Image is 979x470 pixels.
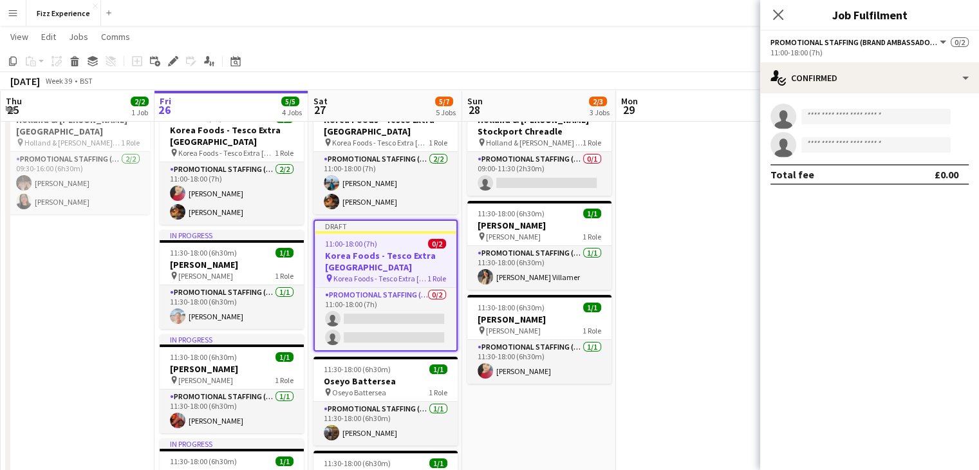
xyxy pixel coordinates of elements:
span: 11:00-18:00 (7h) [325,239,377,249]
app-card-role: Promotional Staffing (Brand Ambassadors)0/211:00-18:00 (7h) [315,288,456,350]
app-job-card: 11:30-18:00 (6h30m)1/1Oseyo Battersea Oseyo Battersea1 RolePromotional Staffing (Brand Ambassador... [313,357,458,446]
div: Confirmed [760,62,979,93]
button: Promotional Staffing (Brand Ambassadors) [770,37,948,47]
span: 1 Role [275,148,294,158]
span: Holland & [PERSON_NAME][GEOGRAPHIC_DATA] [24,138,121,147]
span: 1/1 [583,209,601,218]
span: View [10,31,28,42]
span: Promotional Staffing (Brand Ambassadors) [770,37,938,47]
h3: [PERSON_NAME] [160,259,304,270]
h3: Holland & [PERSON_NAME][GEOGRAPHIC_DATA] [6,114,150,137]
app-job-card: 11:30-18:00 (6h30m)1/1[PERSON_NAME] [PERSON_NAME]1 RolePromotional Staffing (Brand Ambassadors)1/... [467,201,611,290]
app-card-role: Promotional Staffing (Brand Ambassadors)1/111:30-18:00 (6h30m)[PERSON_NAME] [467,340,611,384]
div: 1 Job [131,108,148,117]
app-card-role: Promotional Staffing (Brand Ambassadors)1/111:30-18:00 (6h30m)[PERSON_NAME] [160,390,304,433]
span: 1/1 [583,303,601,312]
span: 27 [312,102,328,117]
span: 25 [4,102,22,117]
span: Jobs [69,31,88,42]
h3: Job Fulfilment [760,6,979,23]
h3: Korea Foods - Tesco Extra [GEOGRAPHIC_DATA] [313,114,458,137]
app-card-role: Promotional Staffing (Brand Ambassadors)1/111:30-18:00 (6h30m)[PERSON_NAME] Villamer [467,246,611,290]
span: 26 [158,102,171,117]
span: 1/1 [275,352,294,362]
span: 0/2 [951,37,969,47]
span: 28 [465,102,483,117]
div: 3 Jobs [590,108,610,117]
h3: Holland & [PERSON_NAME] Stockport Chreadle [467,114,611,137]
div: 5 Jobs [436,108,456,117]
span: [PERSON_NAME] [178,271,233,281]
div: In progress [160,438,304,449]
span: Oseyo Battersea [332,388,386,397]
span: [PERSON_NAME] [486,232,541,241]
span: Sat [313,95,328,107]
span: Holland & [PERSON_NAME] Stockport Cheadle [486,138,583,147]
div: [DATE] [10,75,40,88]
a: Edit [36,28,61,45]
span: 1 Role [275,375,294,385]
span: 5/7 [435,97,453,106]
span: 2/3 [589,97,607,106]
span: Fri [160,95,171,107]
span: Korea Foods - Tesco Extra [GEOGRAPHIC_DATA] [333,274,427,283]
span: 2/2 [131,97,149,106]
button: Fizz Experience [26,1,101,26]
div: 11:00-18:00 (7h)2/2Korea Foods - Tesco Extra [GEOGRAPHIC_DATA] Korea Foods - Tesco Extra [GEOGRAP... [313,95,458,214]
span: 1/1 [429,458,447,468]
app-card-role: Promotional Staffing (Brand Ambassadors)1/111:30-18:00 (6h30m)[PERSON_NAME] [313,402,458,446]
app-card-role: Promotional Staffing (Brand Ambassadors)1/111:30-18:00 (6h30m)[PERSON_NAME] [160,285,304,329]
div: Total fee [770,168,814,181]
app-job-card: In progress11:30-18:00 (6h30m)1/1[PERSON_NAME] [PERSON_NAME]1 RolePromotional Staffing (Brand Amb... [160,230,304,329]
span: Korea Foods - Tesco Extra [GEOGRAPHIC_DATA] [332,138,429,147]
app-job-card: In progress11:30-18:00 (6h30m)1/1[PERSON_NAME] [PERSON_NAME]1 RolePromotional Staffing (Brand Amb... [160,334,304,433]
span: 1/1 [275,456,294,466]
app-job-card: 09:30-16:00 (6h30m)2/2Holland & [PERSON_NAME][GEOGRAPHIC_DATA] Holland & [PERSON_NAME][GEOGRAPHIC... [6,95,150,214]
h3: Korea Foods - Tesco Extra [GEOGRAPHIC_DATA] [315,250,456,273]
span: 11:30-18:00 (6h30m) [170,456,237,466]
span: 11:30-18:00 (6h30m) [170,352,237,362]
h3: Oseyo Battersea [313,375,458,387]
span: 1 Role [583,326,601,335]
span: 1 Role [583,232,601,241]
div: Draft [315,221,456,231]
span: 1 Role [583,138,601,147]
a: Comms [96,28,135,45]
span: 1 Role [275,271,294,281]
span: 1 Role [121,138,140,147]
span: 29 [619,102,638,117]
h3: [PERSON_NAME] [160,363,304,375]
div: £0.00 [935,168,958,181]
span: Thu [6,95,22,107]
span: Comms [101,31,130,42]
span: Sun [467,95,483,107]
span: Week 39 [42,76,75,86]
span: Edit [41,31,56,42]
app-card-role: Promotional Staffing (Brand Ambassadors)2/209:30-16:00 (6h30m)[PERSON_NAME][PERSON_NAME] [6,152,150,214]
span: 11:30-18:00 (6h30m) [478,209,545,218]
span: 5/5 [281,97,299,106]
app-card-role: Promotional Staffing (Brand Ambassadors)2/211:00-18:00 (7h)[PERSON_NAME][PERSON_NAME] [160,162,304,225]
a: View [5,28,33,45]
span: 11:30-18:00 (6h30m) [478,303,545,312]
span: 0/2 [428,239,446,249]
div: In progress [160,230,304,240]
span: 1 Role [427,274,446,283]
h3: [PERSON_NAME] [467,220,611,231]
span: 11:30-18:00 (6h30m) [324,364,391,374]
h3: Korea Foods - Tesco Extra [GEOGRAPHIC_DATA] [160,124,304,147]
app-job-card: 11:30-18:00 (6h30m)1/1[PERSON_NAME] [PERSON_NAME]1 RolePromotional Staffing (Brand Ambassadors)1/... [467,295,611,384]
span: 1/1 [275,248,294,258]
span: 11:30-18:00 (6h30m) [170,248,237,258]
app-job-card: Draft11:00-18:00 (7h)0/2Korea Foods - Tesco Extra [GEOGRAPHIC_DATA] Korea Foods - Tesco Extra [GE... [313,220,458,352]
app-job-card: In progress11:00-18:00 (7h)2/2Korea Foods - Tesco Extra [GEOGRAPHIC_DATA] Korea Foods - Tesco Ext... [160,95,304,225]
app-job-card: 09:00-11:30 (2h30m)0/1Holland & [PERSON_NAME] Stockport Chreadle Holland & [PERSON_NAME] Stockpor... [467,95,611,196]
span: 1 Role [429,388,447,397]
span: [PERSON_NAME] [486,326,541,335]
